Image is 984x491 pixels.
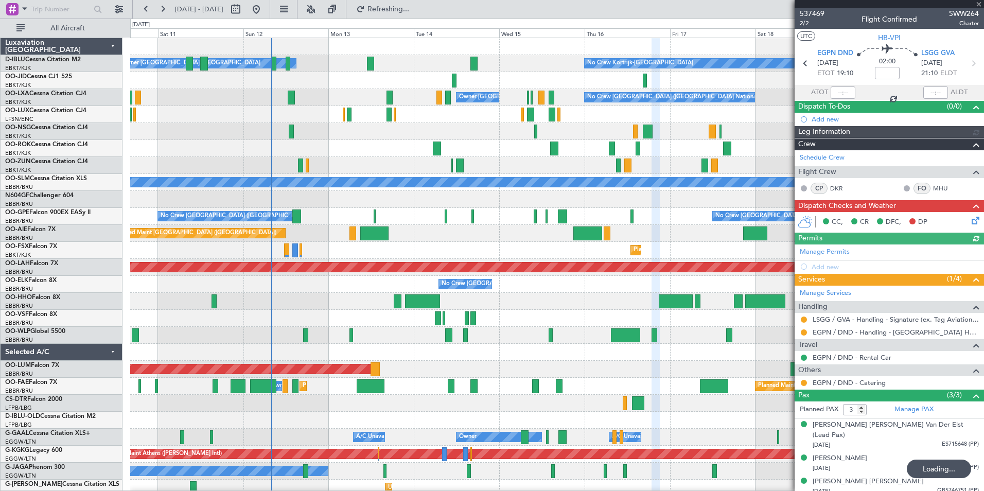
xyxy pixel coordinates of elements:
[161,208,333,224] div: No Crew [GEOGRAPHIC_DATA] ([GEOGRAPHIC_DATA] National)
[132,21,150,29] div: [DATE]
[800,19,824,28] span: 2/2
[878,32,901,43] span: HB-VPI
[175,5,223,14] span: [DATE] - [DATE]
[31,2,91,17] input: Trip Number
[5,464,65,470] a: G-JAGAPhenom 300
[367,6,410,13] span: Refreshing...
[5,209,29,216] span: OO-GPE
[5,142,31,148] span: OO-ROK
[800,153,845,163] a: Schedule Crew
[5,481,119,487] a: G-[PERSON_NAME]Cessna Citation XLS
[5,176,87,182] a: OO-SLMCessna Citation XLS
[817,48,853,59] span: EGPN DND
[5,336,33,344] a: EBBR/BRU
[5,472,36,480] a: EGGW/LTN
[5,328,30,335] span: OO-WLP
[5,64,31,72] a: EBKT/KJK
[951,87,968,98] span: ALDT
[5,91,29,97] span: OO-LXA
[933,184,956,193] a: MHU
[5,251,31,259] a: EBKT/KJK
[5,387,33,395] a: EBBR/BRU
[5,481,62,487] span: G-[PERSON_NAME]
[5,108,29,114] span: OO-LUX
[813,477,924,487] div: [PERSON_NAME] [PERSON_NAME]
[800,288,851,299] a: Manage Services
[5,183,33,191] a: EBBR/BRU
[5,370,33,378] a: EBBR/BRU
[949,8,979,19] span: SWW264
[940,68,957,79] span: ELDT
[830,184,853,193] a: DKR
[5,74,72,80] a: OO-JIDCessna CJ1 525
[5,166,31,174] a: EBKT/KJK
[5,81,31,89] a: EBKT/KJK
[5,413,96,419] a: D-IBLU-OLDCessna Citation M2
[813,420,979,440] div: [PERSON_NAME] [PERSON_NAME] Van Der Elst (Lead Pax)
[634,242,753,258] div: Planned Maint Kortrijk-[GEOGRAPHIC_DATA]
[414,28,499,38] div: Tue 14
[812,115,979,124] div: Add new
[459,429,477,445] div: Owner
[5,108,86,114] a: OO-LUXCessna Citation CJ4
[798,101,850,113] span: Dispatch To-Dos
[5,464,29,470] span: G-JAGA
[894,405,934,415] a: Manage PAX
[114,225,276,241] div: Planned Maint [GEOGRAPHIC_DATA] ([GEOGRAPHIC_DATA])
[5,149,31,157] a: EBKT/KJK
[5,396,27,402] span: CS-DTR
[811,183,828,194] div: CP
[5,226,27,233] span: OO-AIE
[5,91,86,97] a: OO-LXACessna Citation CJ4
[797,31,815,41] button: UTC
[813,328,979,337] a: EGPN / DND - Handling - [GEOGRAPHIC_DATA] Handling EGPN / DND
[862,14,917,25] div: Flight Confirmed
[879,57,895,67] span: 02:00
[715,208,888,224] div: No Crew [GEOGRAPHIC_DATA] ([GEOGRAPHIC_DATA] National)
[5,447,29,453] span: G-KGKG
[11,20,112,37] button: All Aircraft
[921,68,938,79] span: 21:10
[813,441,830,449] span: [DATE]
[5,209,91,216] a: OO-GPEFalcon 900EX EASy II
[947,390,962,400] span: (3/3)
[949,19,979,28] span: Charter
[5,192,29,199] span: N604GF
[587,90,760,105] div: No Crew [GEOGRAPHIC_DATA] ([GEOGRAPHIC_DATA] National)
[5,379,29,385] span: OO-FAE
[921,58,942,68] span: [DATE]
[813,353,891,362] a: EGPN / DND - Rental Car
[5,125,31,131] span: OO-NSG
[5,430,29,436] span: G-GAAL
[918,217,927,227] span: DP
[5,192,74,199] a: N604GFChallenger 604
[103,446,222,462] div: Planned Maint Athens ([PERSON_NAME] Intl)
[459,90,598,105] div: Owner [GEOGRAPHIC_DATA]-[GEOGRAPHIC_DATA]
[5,285,33,293] a: EBBR/BRU
[813,464,830,472] span: [DATE]
[798,138,816,150] span: Crew
[798,274,825,286] span: Services
[913,183,930,194] div: FO
[758,378,944,394] div: Planned Maint [GEOGRAPHIC_DATA] ([GEOGRAPHIC_DATA] National)
[5,243,29,250] span: OO-FSX
[800,8,824,19] span: 537469
[5,319,33,327] a: EBBR/BRU
[243,28,329,38] div: Sun 12
[5,142,88,148] a: OO-ROKCessna Citation CJ4
[5,217,33,225] a: EBBR/BRU
[947,101,962,112] span: (0/0)
[5,421,32,429] a: LFPB/LBG
[5,115,33,123] a: LFSN/ENC
[860,217,869,227] span: CR
[5,98,31,106] a: EBKT/KJK
[817,68,834,79] span: ETOT
[755,28,841,38] div: Sat 18
[5,159,88,165] a: OO-ZUNCessna Citation CJ4
[5,226,56,233] a: OO-AIEFalcon 7X
[798,301,828,313] span: Handling
[5,260,30,267] span: OO-LAH
[813,315,979,324] a: LSGG / GVA - Handling - Signature (ex. Tag Aviation) LSGG / GVA
[832,217,843,227] span: CC,
[5,74,27,80] span: OO-JID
